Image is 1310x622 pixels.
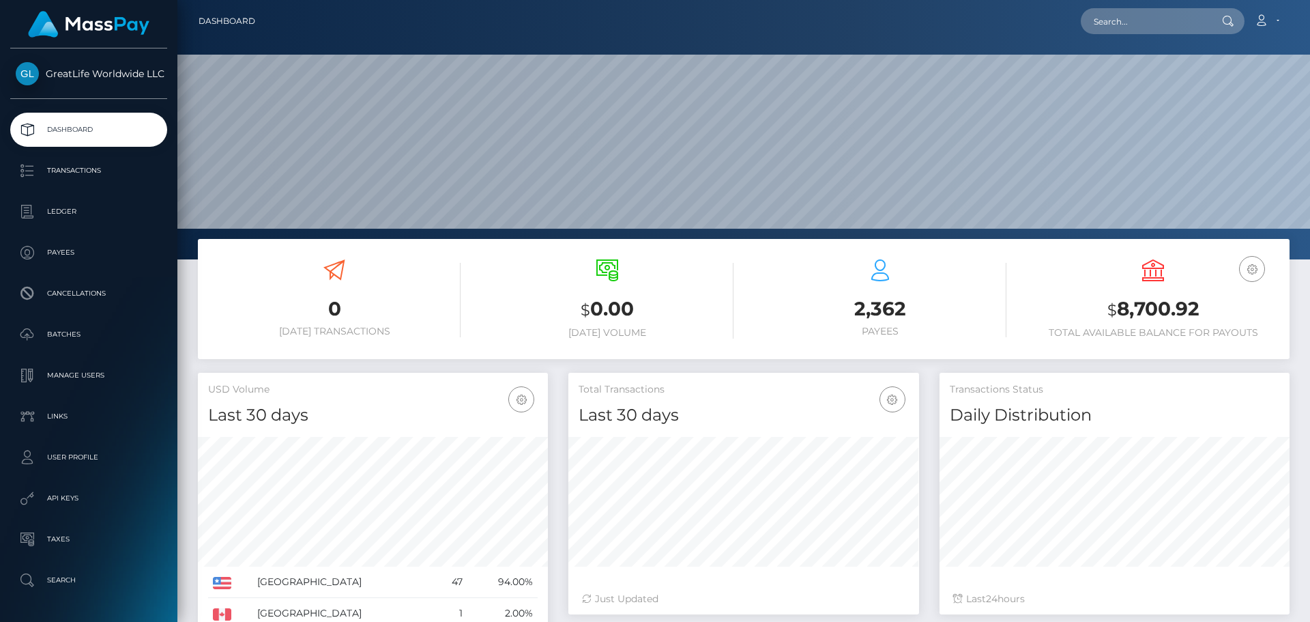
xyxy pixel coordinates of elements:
td: [GEOGRAPHIC_DATA] [252,567,434,598]
p: Payees [16,242,162,263]
p: Dashboard [16,119,162,140]
small: $ [581,300,590,320]
p: Taxes [16,529,162,550]
p: Manage Users [16,365,162,386]
p: Batches [16,324,162,345]
input: Search... [1081,8,1209,34]
a: Dashboard [10,113,167,147]
p: Transactions [16,160,162,181]
h5: Total Transactions [579,383,908,397]
h6: Total Available Balance for Payouts [1027,327,1279,339]
p: Links [16,406,162,427]
div: Just Updated [582,592,905,606]
div: Last hours [953,592,1276,606]
img: MassPay Logo [28,11,149,38]
a: User Profile [10,440,167,475]
h4: Last 30 days [208,404,538,427]
h6: [DATE] Volume [481,327,733,339]
img: US.png [213,577,231,589]
small: $ [1107,300,1117,320]
a: Manage Users [10,358,167,393]
p: Search [16,570,162,591]
a: API Keys [10,481,167,515]
span: GreatLife Worldwide LLC [10,68,167,80]
p: User Profile [16,447,162,468]
a: Payees [10,236,167,270]
a: Batches [10,317,167,352]
h5: Transactions Status [950,383,1279,397]
h6: [DATE] Transactions [208,326,461,337]
a: Ledger [10,195,167,229]
h3: 0 [208,296,461,322]
span: 24 [986,593,998,605]
img: CA.png [213,608,231,621]
td: 47 [435,567,467,598]
a: Dashboard [199,7,255,36]
h4: Daily Distribution [950,404,1279,427]
h3: 0.00 [481,296,733,324]
h3: 8,700.92 [1027,296,1279,324]
a: Transactions [10,154,167,188]
p: Ledger [16,201,162,222]
h5: USD Volume [208,383,538,397]
p: API Keys [16,488,162,509]
td: 94.00% [467,567,538,598]
p: Cancellations [16,283,162,304]
a: Cancellations [10,277,167,311]
a: Search [10,563,167,597]
img: GreatLife Worldwide LLC [16,62,39,85]
h4: Last 30 days [579,404,908,427]
h6: Payees [754,326,1006,337]
a: Links [10,399,167,434]
a: Taxes [10,522,167,556]
h3: 2,362 [754,296,1006,322]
